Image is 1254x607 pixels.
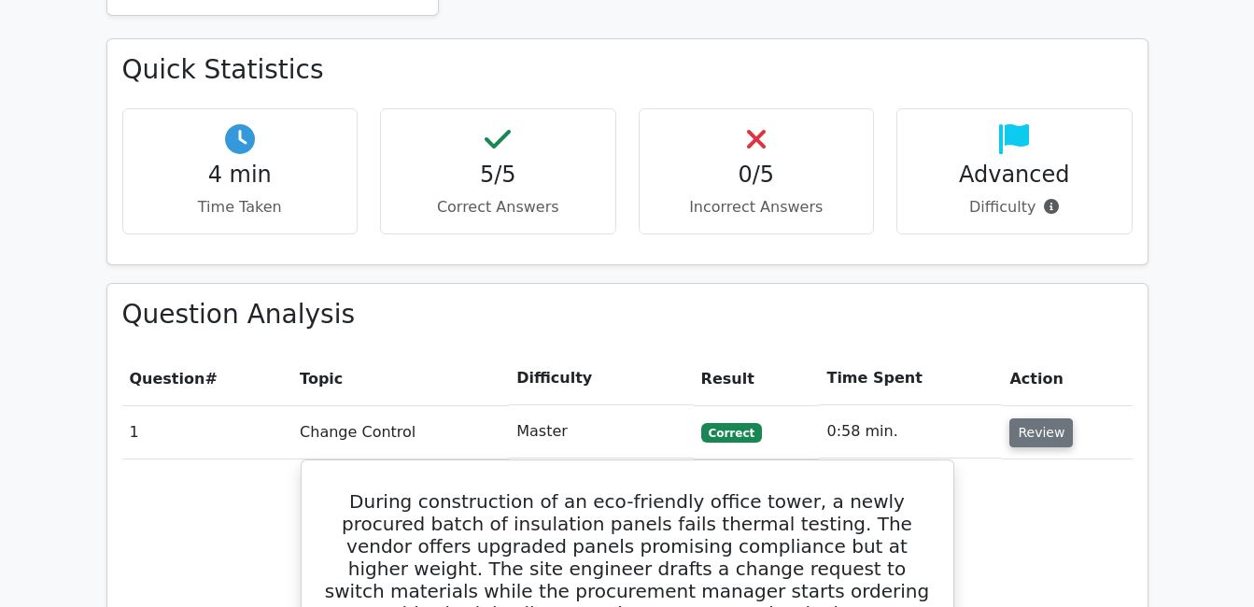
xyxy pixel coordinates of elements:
[655,162,859,189] h4: 0/5
[509,405,693,459] td: Master
[122,352,293,405] th: #
[509,352,693,405] th: Difficulty
[122,299,1133,331] h3: Question Analysis
[138,196,343,219] p: Time Taken
[138,162,343,189] h4: 4 min
[122,54,1133,86] h3: Quick Statistics
[912,162,1117,189] h4: Advanced
[122,405,293,459] td: 1
[701,423,762,442] span: Correct
[1002,352,1132,405] th: Action
[912,196,1117,219] p: Difficulty
[655,196,859,219] p: Incorrect Answers
[130,370,205,388] span: Question
[396,162,600,189] h4: 5/5
[396,196,600,219] p: Correct Answers
[1009,418,1073,447] button: Review
[292,405,509,459] td: Change Control
[819,405,1002,459] td: 0:58 min.
[819,352,1002,405] th: Time Spent
[694,352,820,405] th: Result
[292,352,509,405] th: Topic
